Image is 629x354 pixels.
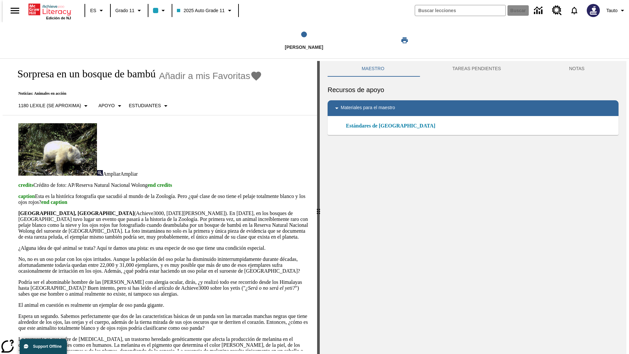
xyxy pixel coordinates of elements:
[328,61,619,77] div: Instructional Panel Tabs
[174,5,236,16] button: Clase: 2025 Auto Grade 11, Selecciona una clase
[16,100,92,112] button: Seleccione Lexile, 1180 Lexile (Se aproxima)
[3,61,317,351] div: reading
[394,34,415,46] button: Imprimir
[33,344,62,349] span: Support Offline
[18,313,309,331] p: Espera un segundo. Sabemos perfectamente que dos de las caracteristicas básicas de un panda son l...
[18,302,309,308] p: El animal en cuestión es realmente un ejemplar de oso panda gigante.
[10,68,156,80] h1: Sorpresa en un bosque de bambú
[10,91,262,96] p: Noticias: Animales en acción
[587,4,600,17] img: Avatar
[150,5,170,16] button: El color de la clase es azul claro. Cambiar el color de la clase.
[103,171,120,177] span: Ampliar
[245,285,295,291] em: ¿Será o no será el yeti?
[548,2,566,19] a: Centro de recursos, Se abrirá en una pestaña nueva.
[415,5,505,16] input: Buscar campo
[113,5,146,16] button: Grado: Grado 11, Elige un grado
[606,7,618,14] span: Tauto
[126,100,172,112] button: Seleccionar estudiante
[18,102,81,109] p: 1180 Lexile (Se aproxima)
[530,2,548,20] a: Centro de información
[328,100,619,116] div: Materiales para el maestro
[87,5,108,16] button: Lenguaje: ES, Selecciona un idioma
[328,85,619,95] h6: Recursos de apoyo
[566,2,583,19] a: Notificaciones
[18,245,309,251] p: ¿Alguna idea de qué animal se trata? Aquí te damos una pista: es una especie de oso que tiene una...
[285,45,323,50] span: [PERSON_NAME]
[604,5,629,16] button: Perfil/Configuración
[20,339,67,354] button: Support Offline
[320,61,626,354] div: activity
[317,61,320,354] div: Pulsa la tecla de intro o la barra espaciadora y luego presiona las flechas de derecha e izquierd...
[90,7,96,14] span: ES
[97,170,103,176] img: Ampliar
[18,182,309,188] p: Crédito de foto: AP/Reserva Natural Nacional Wolong
[418,61,535,77] button: TAREAS PENDIENTES
[18,279,309,297] p: Podría ser el abominable hombre de las [PERSON_NAME] con alergia ocular, dirás, ¿y realizó todo e...
[147,182,172,188] span: end credits
[5,1,25,20] button: Abrir el menú lateral
[18,182,33,188] span: credits
[177,7,224,14] span: 2025 Auto Grade 11
[583,2,604,19] button: Escoja un nuevo avatar
[18,193,35,199] span: caption
[341,104,395,112] p: Materiales para el maestro
[18,210,134,216] strong: [GEOGRAPHIC_DATA], [GEOGRAPHIC_DATA]
[535,61,619,77] button: NOTAS
[41,199,67,205] span: end caption
[120,171,138,177] span: Ampliar
[18,256,309,274] p: No, no es un oso polar con los ojos irritados. Aunque la población del oso polar ha disminuido in...
[346,122,439,130] a: Estándares de [GEOGRAPHIC_DATA]
[96,100,126,112] button: Tipo de apoyo, Apoyo
[46,16,71,20] span: Edición de NJ
[328,61,418,77] button: Maestro
[219,22,389,58] button: Lee step 1 of 1
[18,210,309,240] p: (Achieve3000, [DATE][PERSON_NAME]). En [DATE], en los bosques de [GEOGRAPHIC_DATA] tuvo lugar un ...
[129,102,161,109] p: Estudiantes
[29,2,71,20] div: Portada
[98,102,115,109] p: Apoyo
[18,193,309,205] p: Esta es la histórica fotografía que sacudió al mundo de la Zoología. Pero ¿qué clase de oso tiene...
[115,7,134,14] span: Grado 11
[18,123,97,176] img: los pandas albinos en China a veces son confundidos con osos polares
[159,71,250,81] span: Añadir a mis Favoritas
[159,70,262,82] button: Añadir a mis Favoritas - Sorpresa en un bosque de bambú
